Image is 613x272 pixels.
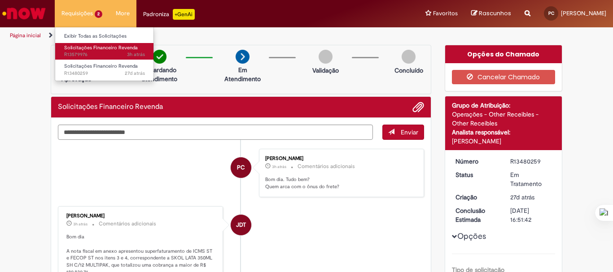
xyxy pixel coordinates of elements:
dt: Número [449,157,504,166]
a: Exibir Todas as Solicitações [55,31,154,41]
small: Comentários adicionais [99,220,156,228]
span: 3h atrás [127,51,145,58]
a: Página inicial [10,32,41,39]
span: R13579976 [64,51,145,58]
a: Rascunhos [471,9,511,18]
div: Grupo de Atribuição: [452,101,556,110]
ul: Requisições [55,27,154,81]
dt: Conclusão Estimada [449,206,504,224]
a: Aberto R13579976 : Solicitações Financeiro Revenda [55,43,154,60]
span: Rascunhos [479,9,511,17]
time: 30/09/2025 09:11:50 [127,51,145,58]
p: Bom dia. Tudo bem? Quem arca com o ônus do frete? [265,176,415,190]
time: 30/09/2025 09:01:57 [272,164,286,169]
span: 27d atrás [125,70,145,77]
div: Operações - Other Receibles - Other Receibles [452,110,556,128]
button: Enviar [382,125,424,140]
img: ServiceNow [1,4,47,22]
small: Comentários adicionais [298,163,355,170]
div: 04/09/2025 11:00:30 [510,193,552,202]
span: [PERSON_NAME] [561,9,606,17]
div: Opções do Chamado [445,45,562,63]
div: [PERSON_NAME] [265,156,415,161]
span: PC [548,10,554,16]
div: JOAO DAMASCENO TEIXEIRA [231,215,251,235]
span: Requisições [61,9,93,18]
dt: Criação [449,193,504,202]
span: R13480259 [64,70,145,77]
textarea: Digite sua mensagem aqui... [58,125,373,140]
ul: Trilhas de página [7,27,402,44]
a: Aberto R13480259 : Solicitações Financeiro Revenda [55,61,154,78]
p: Validação [312,66,339,75]
span: Solicitações Financeiro Revenda [64,63,138,69]
time: 30/09/2025 08:45:18 [73,221,88,227]
img: arrow-next.png [236,50,250,64]
div: Pedro Campelo [231,157,251,178]
span: Enviar [401,128,418,136]
span: 3h atrás [272,164,286,169]
time: 04/09/2025 11:00:30 [510,193,534,201]
dt: Status [449,170,504,179]
div: [DATE] 16:51:42 [510,206,552,224]
img: img-circle-grey.png [402,50,416,64]
span: Favoritos [433,9,458,18]
div: R13480259 [510,157,552,166]
button: Cancelar Chamado [452,70,556,84]
img: check-circle-green.png [153,50,166,64]
span: More [116,9,130,18]
div: Em Tratamento [510,170,552,188]
div: [PERSON_NAME] [452,137,556,146]
h2: Solicitações Financeiro Revenda Histórico de tíquete [58,103,163,111]
span: 27d atrás [510,193,534,201]
div: Analista responsável: [452,128,556,137]
div: [PERSON_NAME] [66,213,216,219]
span: 3h atrás [73,221,88,227]
p: Em Atendimento [221,65,264,83]
span: Solicitações Financeiro Revenda [64,44,138,51]
time: 04/09/2025 11:00:33 [125,70,145,77]
span: PC [237,157,245,178]
span: 2 [95,10,102,18]
img: img-circle-grey.png [319,50,333,64]
div: Padroniza [143,9,195,20]
p: +GenAi [173,9,195,20]
p: Concluído [394,66,423,75]
button: Adicionar anexos [412,101,424,113]
span: JDT [236,214,246,236]
p: Aguardando atendimento [138,65,181,83]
